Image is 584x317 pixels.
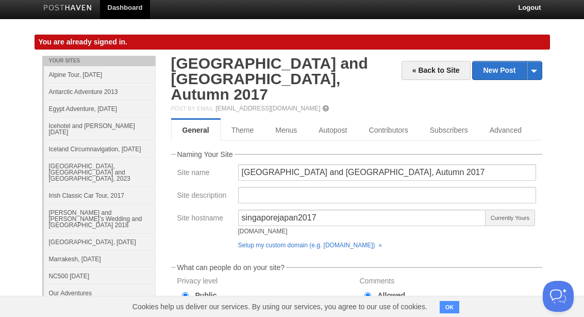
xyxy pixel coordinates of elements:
a: Menus [264,120,308,140]
label: Public [195,292,253,307]
a: Antarctic Adventure 2013 [44,83,156,100]
a: Our Adventures [44,284,156,302]
a: Contributors [358,120,419,140]
img: Posthaven-bar [43,5,92,12]
a: Marrakesh, [DATE] [44,250,156,267]
a: « Back to Site [402,61,471,80]
a: General [171,120,221,140]
a: New Post [473,61,541,80]
li: Your Sites [42,56,156,66]
button: OK [440,301,460,313]
span: Currently Yours [485,210,535,226]
a: [GEOGRAPHIC_DATA], [DATE] [44,233,156,250]
label: Privacy level [177,277,354,287]
a: Subscribers [419,120,479,140]
a: [EMAIL_ADDRESS][DOMAIN_NAME] [215,105,320,112]
a: Egypt Adventure, [DATE] [44,100,156,117]
a: [GEOGRAPHIC_DATA] and [GEOGRAPHIC_DATA], Autumn 2017 [171,55,368,103]
label: Site hostname [177,214,232,224]
a: Icehotel and [PERSON_NAME] [DATE] [44,117,156,140]
label: Site description [177,192,232,201]
div: You are already signed in. [35,35,550,50]
legend: What can people do on your site? [176,264,287,271]
a: Autopost [308,120,358,140]
label: Comments [360,277,536,287]
a: Iceland Circumnavigation, [DATE] [44,140,156,157]
a: [GEOGRAPHIC_DATA], [GEOGRAPHIC_DATA] and [GEOGRAPHIC_DATA], 2023 [44,157,156,187]
span: Cookies help us deliver our services. By using our services, you agree to our use of cookies. [122,296,438,317]
label: Site name [177,169,232,179]
a: NC500 [DATE] [44,267,156,284]
a: Irish Classic Car Tour, 2017 [44,187,156,204]
span: Post by Email [171,105,214,112]
a: Advanced [479,120,532,140]
iframe: Help Scout Beacon - Open [543,281,574,312]
a: Theme [221,120,265,140]
label: Allowed [378,292,473,307]
a: [PERSON_NAME] and [PERSON_NAME]’s Wedding and [GEOGRAPHIC_DATA] 2018 [44,204,156,233]
div: [DOMAIN_NAME] [238,228,487,234]
legend: Naming Your Site [176,151,235,158]
a: Alpine Tour, [DATE] [44,66,156,83]
a: Setup my custom domain (e.g. [DOMAIN_NAME]) » [238,242,382,249]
